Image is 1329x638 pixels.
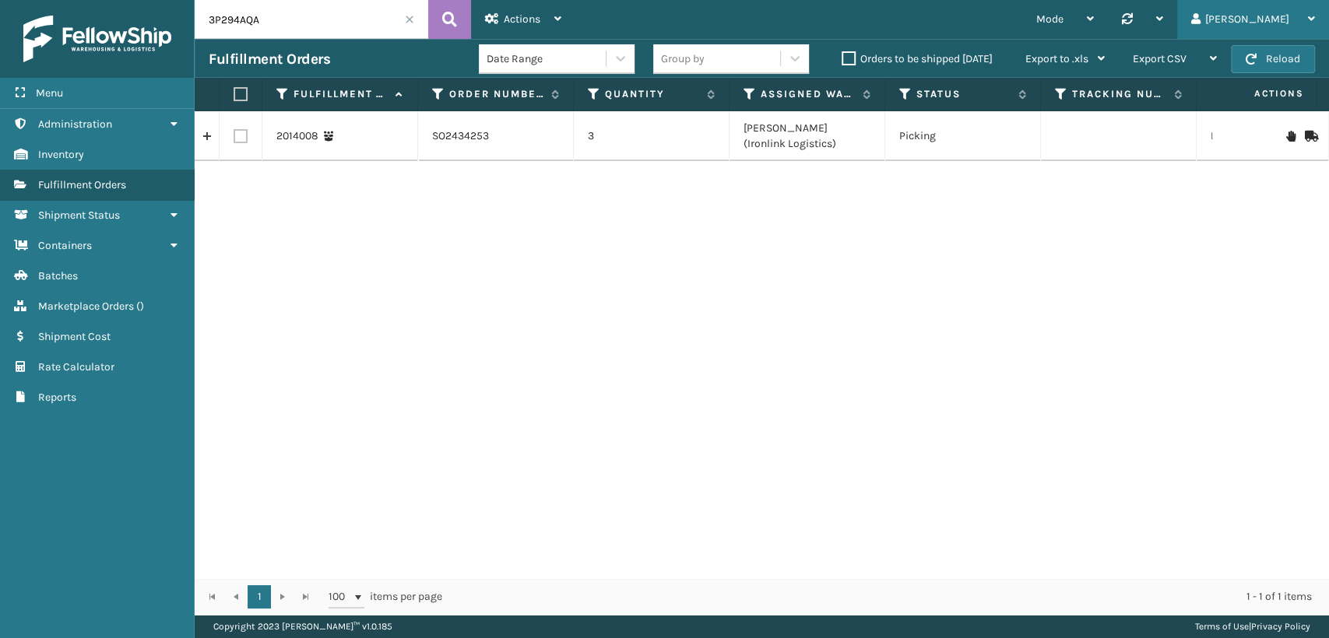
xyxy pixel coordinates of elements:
td: [PERSON_NAME] (Ironlink Logistics) [730,111,885,161]
span: Fulfillment Orders [38,178,126,191]
span: Batches [38,269,78,282]
img: logo [23,16,171,62]
td: 3 [574,111,730,161]
span: 100 [329,589,352,605]
label: Orders to be shipped [DATE] [842,52,993,65]
div: 1 - 1 of 1 items [464,589,1312,605]
a: 2014008 [276,128,318,144]
div: Date Range [487,51,607,67]
span: Mode [1036,12,1064,26]
span: Export to .xls [1025,52,1088,65]
span: Reports [38,391,76,404]
span: Administration [38,117,112,131]
label: Status [916,87,1011,101]
label: Fulfillment Order Id [294,87,388,101]
label: Assigned Warehouse [761,87,855,101]
span: Containers [38,239,92,252]
span: Actions [504,12,540,26]
h3: Fulfillment Orders [209,50,330,68]
button: Reload [1231,45,1315,73]
span: Shipment Status [38,209,120,222]
td: Picking [885,111,1041,161]
span: Actions [1204,81,1313,107]
i: On Hold [1286,131,1296,142]
span: items per page [329,585,442,608]
a: 1 [248,585,271,608]
p: Copyright 2023 [PERSON_NAME]™ v 1.0.185 [213,615,392,638]
span: Rate Calculator [38,360,114,373]
i: Mark as Shipped [1305,131,1314,142]
a: Terms of Use [1195,621,1249,632]
label: Order Number [449,87,543,101]
a: Privacy Policy [1251,621,1310,632]
span: Marketplace Orders [38,300,134,313]
div: | [1195,615,1310,638]
div: Group by [661,51,705,67]
span: Export CSV [1133,52,1187,65]
a: SO2434253 [432,128,489,144]
span: Inventory [38,148,84,161]
span: Shipment Cost [38,330,111,343]
span: ( ) [136,300,144,313]
label: Tracking Number [1072,87,1166,101]
span: Menu [36,86,63,100]
label: Quantity [605,87,699,101]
